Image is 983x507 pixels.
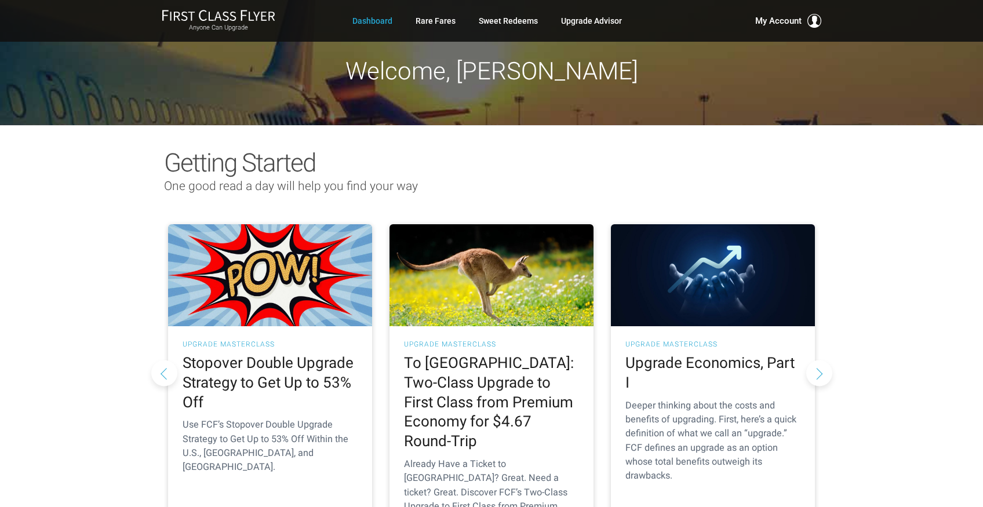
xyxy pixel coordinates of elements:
span: Welcome, [PERSON_NAME] [345,57,638,85]
a: Sweet Redeems [479,10,538,31]
a: Rare Fares [416,10,456,31]
h2: To [GEOGRAPHIC_DATA]: Two-Class Upgrade to First Class from Premium Economy for $4.67 Round-Trip [404,353,579,451]
h3: UPGRADE MASTERCLASS [183,341,358,348]
span: One good read a day will help you find your way [164,179,418,193]
button: Previous slide [151,360,177,386]
p: Use FCF’s Stopover Double Upgrade Strategy to Get Up to 53% Off Within the U.S., [GEOGRAPHIC_DATA... [183,418,358,474]
p: Deeper thinking about the costs and benefits of upgrading. First, here’s a quick definition of wh... [625,399,800,483]
h2: Stopover Double Upgrade Strategy to Get Up to 53% Off [183,353,358,412]
span: Getting Started [164,148,315,178]
h3: UPGRADE MASTERCLASS [404,341,579,348]
button: My Account [755,14,821,28]
h2: Upgrade Economics, Part I [625,353,800,393]
a: Upgrade Advisor [561,10,622,31]
a: Dashboard [352,10,392,31]
h3: UPGRADE MASTERCLASS [625,341,800,348]
a: First Class FlyerAnyone Can Upgrade [162,9,275,32]
span: My Account [755,14,802,28]
small: Anyone Can Upgrade [162,24,275,32]
button: Next slide [806,360,832,386]
img: First Class Flyer [162,9,275,21]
